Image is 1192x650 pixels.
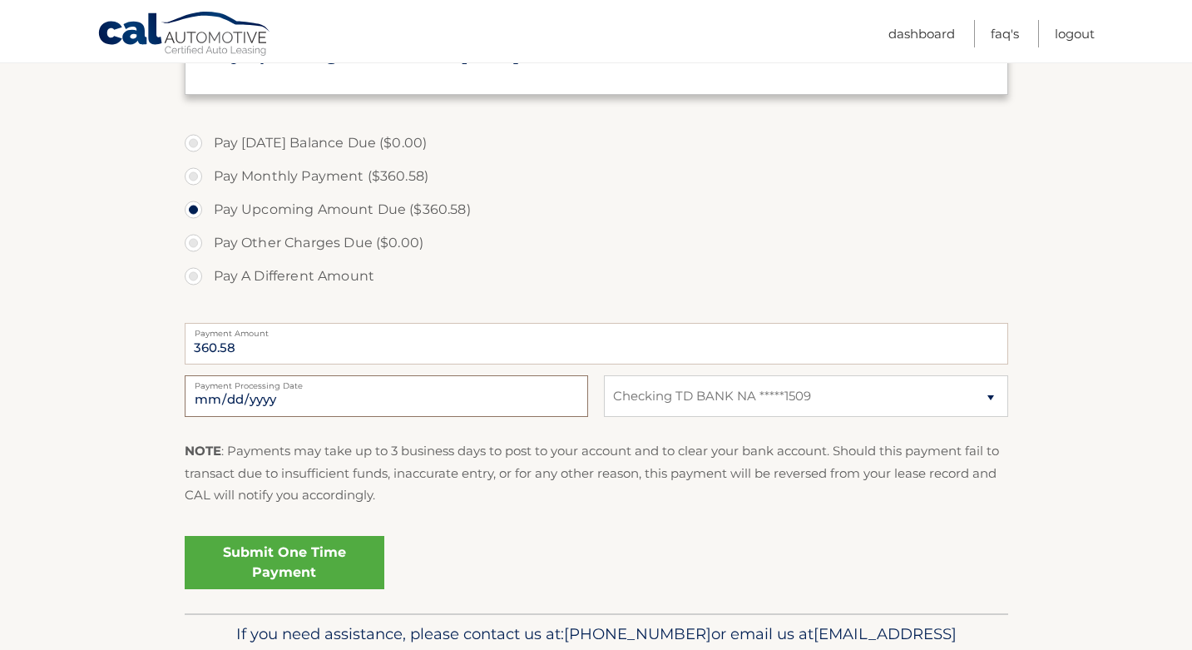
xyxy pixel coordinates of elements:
[185,536,384,589] a: Submit One Time Payment
[185,375,588,417] input: Payment Date
[185,160,1008,193] label: Pay Monthly Payment ($360.58)
[97,11,272,59] a: Cal Automotive
[185,323,1008,336] label: Payment Amount
[185,443,221,459] strong: NOTE
[185,127,1008,160] label: Pay [DATE] Balance Due ($0.00)
[185,375,588,389] label: Payment Processing Date
[888,20,955,47] a: Dashboard
[564,624,711,643] span: [PHONE_NUMBER]
[991,20,1019,47] a: FAQ's
[185,440,1008,506] p: : Payments may take up to 3 business days to post to your account and to clear your bank account....
[185,193,1008,226] label: Pay Upcoming Amount Due ($360.58)
[185,226,1008,260] label: Pay Other Charges Due ($0.00)
[185,260,1008,293] label: Pay A Different Amount
[185,323,1008,365] input: Payment Amount
[1055,20,1095,47] a: Logout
